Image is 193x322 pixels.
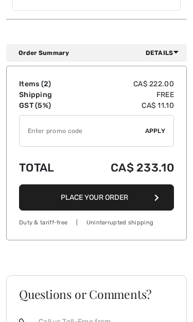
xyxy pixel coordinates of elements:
span: Details [146,48,183,58]
div: Order Summary [19,48,183,58]
td: CA$ 222.00 [75,79,174,89]
td: Total [19,151,75,184]
td: Shipping [19,89,75,100]
td: GST (5%) [19,100,75,111]
span: Apply [145,126,166,136]
button: Place Your Order [19,184,174,211]
td: CA$ 233.10 [75,151,174,184]
td: Free [75,89,174,100]
input: Promo code [20,116,145,146]
div: Duty & tariff-free | Uninterrupted shipping [19,219,174,228]
td: Items ( ) [19,79,75,89]
span: 2 [44,80,48,88]
td: CA$ 11.10 [75,100,174,111]
h3: Questions or Comments? [19,288,174,300]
